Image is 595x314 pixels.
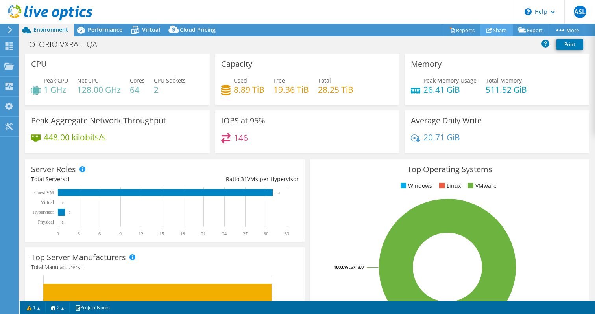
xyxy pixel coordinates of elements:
text: 6 [98,231,101,237]
h3: CPU [31,60,47,68]
a: 1 [21,303,46,312]
svg: \n [525,8,532,15]
a: Export [512,24,549,36]
text: 0 [62,220,64,224]
text: 1 [275,301,278,305]
span: Cloud Pricing [180,26,216,33]
tspan: ESXi 8.0 [348,264,364,270]
text: 12 [139,231,143,237]
span: Net CPU [77,77,99,84]
a: Reports [443,24,481,36]
text: 1 [69,211,71,215]
div: Total Servers: [31,175,165,184]
span: Cores [130,77,145,84]
li: Windows [399,182,432,190]
h4: 8.89 TiB [234,85,264,94]
span: Peak Memory Usage [423,77,477,84]
text: 0 [62,201,64,205]
text: 18 [180,231,185,237]
h3: Capacity [221,60,252,68]
h4: 19.36 TiB [273,85,309,94]
a: Project Notes [69,303,115,312]
li: VMware [466,182,497,190]
h3: Memory [411,60,442,68]
h3: Top Server Manufacturers [31,253,126,262]
text: 33 [285,231,289,237]
h4: 2 [154,85,186,94]
h3: Server Roles [31,165,76,174]
h3: IOPS at 95% [221,116,265,125]
tspan: 100.0% [334,264,348,270]
div: Ratio: VMs per Hypervisor [165,175,299,184]
text: 21 [201,231,206,237]
a: Share [480,24,513,36]
text: 9 [119,231,122,237]
h3: Average Daily Write [411,116,482,125]
text: Dell [31,300,39,306]
li: Linux [437,182,461,190]
a: Print [556,39,583,50]
h4: 1 GHz [44,85,68,94]
h4: 64 [130,85,145,94]
span: Used [234,77,247,84]
span: Peak CPU [44,77,68,84]
span: Free [273,77,285,84]
span: Environment [33,26,68,33]
a: More [549,24,585,36]
h4: 20.71 GiB [423,133,460,141]
text: 27 [243,231,248,237]
h4: 26.41 GiB [423,85,477,94]
span: Total [318,77,331,84]
text: Guest VM [34,190,54,195]
span: ASL [574,6,586,18]
text: Physical [38,219,54,225]
h4: 448.00 kilobits/s [44,133,106,141]
a: 2 [45,303,70,312]
text: 0 [57,231,59,237]
h4: 146 [234,133,248,142]
text: Virtual [41,200,54,205]
text: 15 [159,231,164,237]
span: 1 [67,175,70,183]
h4: Total Manufacturers: [31,263,299,272]
span: Performance [88,26,122,33]
h1: OTORIO-VXRAIL-QA [26,40,109,49]
span: Total Memory [486,77,522,84]
text: 31 [277,191,280,195]
text: 24 [222,231,227,237]
h4: 28.25 TiB [318,85,353,94]
h4: 511.52 GiB [486,85,527,94]
span: 1 [81,263,85,271]
span: Virtual [142,26,160,33]
span: CPU Sockets [154,77,186,84]
text: 30 [264,231,268,237]
h3: Peak Aggregate Network Throughput [31,116,166,125]
text: Hypervisor [33,209,54,215]
span: 31 [241,175,247,183]
h4: 128.00 GHz [77,85,121,94]
h3: Top Operating Systems [316,165,584,174]
text: 3 [78,231,80,237]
